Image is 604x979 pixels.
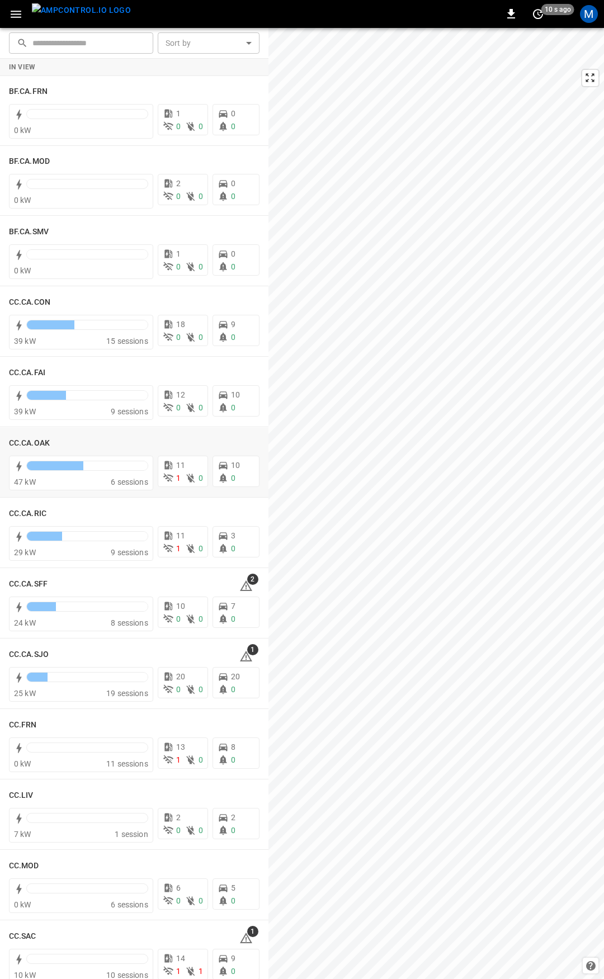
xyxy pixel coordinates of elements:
h6: BF.CA.SMV [9,226,49,238]
span: 0 [176,614,181,623]
span: 0 [176,122,181,131]
span: 0 [199,755,203,764]
span: 24 kW [14,618,36,627]
h6: CC.CA.SFF [9,578,48,590]
span: 0 [231,262,235,271]
span: 2 [176,813,181,822]
span: 0 kW [14,266,31,275]
span: 1 [176,544,181,553]
span: 10 [231,390,240,399]
span: 2 [231,813,235,822]
h6: BF.CA.FRN [9,86,48,98]
span: 0 [176,826,181,835]
span: 0 [199,122,203,131]
span: 7 kW [14,830,31,839]
h6: CC.CA.RIC [9,508,46,520]
span: 0 [176,192,181,201]
span: 0 [199,403,203,412]
span: 1 [176,474,181,483]
span: 0 [231,474,235,483]
span: 0 [176,896,181,905]
span: 0 [231,544,235,553]
span: 0 [199,333,203,342]
span: 11 [176,531,185,540]
span: 6 sessions [111,477,148,486]
span: 0 [199,826,203,835]
span: 0 [199,614,203,623]
span: 6 sessions [111,900,148,909]
span: 12 [176,390,185,399]
span: 0 [199,474,203,483]
h6: CC.CA.OAK [9,437,50,450]
span: 39 kW [14,337,36,346]
span: 1 [199,967,203,976]
span: 0 [199,192,203,201]
span: 39 kW [14,407,36,416]
strong: In View [9,63,36,71]
span: 14 [176,954,185,963]
span: 2 [176,179,181,188]
span: 0 [231,755,235,764]
span: 0 [231,685,235,694]
h6: CC.SAC [9,930,36,943]
span: 0 [176,262,181,271]
span: 9 sessions [111,407,148,416]
span: 13 [176,742,185,751]
span: 1 [176,755,181,764]
h6: CC.CA.FAI [9,367,45,379]
span: 0 [199,896,203,905]
span: 0 [176,403,181,412]
span: 0 [231,333,235,342]
span: 1 [247,926,258,937]
span: 18 [176,320,185,329]
h6: CC.MOD [9,860,39,872]
span: 0 [176,685,181,694]
span: 25 kW [14,689,36,698]
h6: CC.LIV [9,789,34,802]
span: 0 [231,192,235,201]
span: 2 [247,574,258,585]
h6: CC.FRN [9,719,37,731]
span: 6 [176,883,181,892]
span: 0 [199,544,203,553]
span: 19 sessions [106,689,148,698]
span: 47 kW [14,477,36,486]
span: 9 [231,320,235,329]
span: 10 [176,602,185,611]
span: 0 [231,122,235,131]
span: 3 [231,531,235,540]
span: 9 [231,954,235,963]
span: 15 sessions [106,337,148,346]
span: 0 [231,826,235,835]
span: 1 [176,249,181,258]
span: 10 [231,461,240,470]
span: 10 s ago [541,4,574,15]
h6: BF.CA.MOD [9,155,50,168]
span: 0 [199,685,203,694]
span: 29 kW [14,548,36,557]
span: 8 sessions [111,618,148,627]
span: 0 kW [14,900,31,909]
span: 0 kW [14,126,31,135]
span: 20 [231,672,240,681]
span: 11 sessions [106,759,148,768]
span: 0 kW [14,196,31,205]
span: 0 [231,614,235,623]
span: 0 [231,403,235,412]
div: profile-icon [580,5,598,23]
span: 1 [247,644,258,655]
span: 0 [231,896,235,905]
span: 1 [176,109,181,118]
img: ampcontrol.io logo [32,3,131,17]
canvas: Map [268,28,604,979]
span: 0 [231,249,235,258]
span: 7 [231,602,235,611]
span: 0 [199,262,203,271]
span: 0 [231,967,235,976]
h6: CC.CA.SJO [9,649,49,661]
span: 1 session [115,830,148,839]
span: 1 [176,967,181,976]
span: 0 [176,333,181,342]
h6: CC.CA.CON [9,296,50,309]
span: 0 kW [14,759,31,768]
